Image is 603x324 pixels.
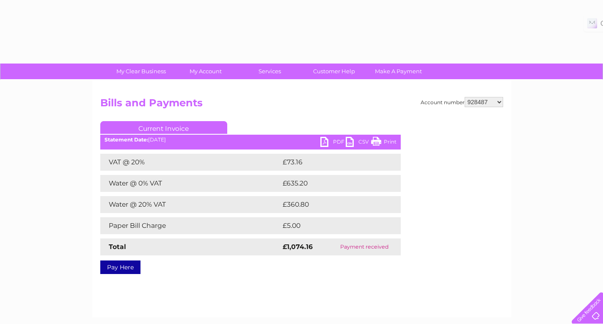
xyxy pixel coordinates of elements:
strong: £1,074.16 [283,243,313,251]
td: £73.16 [281,154,383,171]
h2: Bills and Payments [100,97,503,113]
a: Make A Payment [363,64,433,79]
td: £5.00 [281,217,381,234]
a: Pay Here [100,260,140,274]
a: Current Invoice [100,121,227,134]
td: Water @ 20% VAT [100,196,281,213]
a: Services [235,64,305,79]
td: Payment received [328,238,401,255]
a: My Account [171,64,240,79]
strong: Total [109,243,126,251]
b: Statement Date: [105,136,148,143]
div: [DATE] [100,137,401,143]
td: £360.80 [281,196,386,213]
a: My Clear Business [106,64,176,79]
td: Paper Bill Charge [100,217,281,234]
a: CSV [346,137,371,149]
td: £635.20 [281,175,385,192]
a: Print [371,137,396,149]
a: PDF [320,137,346,149]
a: Customer Help [299,64,369,79]
div: Account number [421,97,503,107]
td: VAT @ 20% [100,154,281,171]
td: Water @ 0% VAT [100,175,281,192]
